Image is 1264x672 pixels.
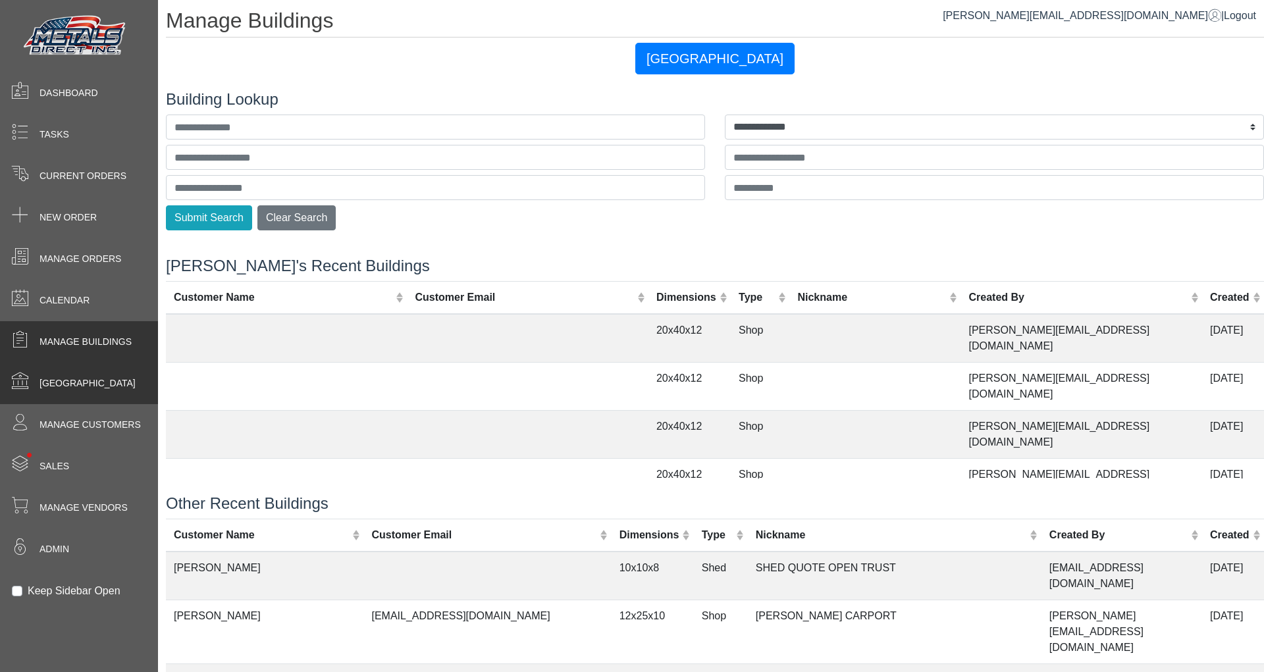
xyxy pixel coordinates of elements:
[739,290,775,305] div: Type
[731,458,789,506] td: Shop
[648,410,731,458] td: 20x40x12
[635,43,795,74] button: [GEOGRAPHIC_DATA]
[257,205,336,230] button: Clear Search
[39,252,121,266] span: Manage Orders
[635,53,795,64] a: [GEOGRAPHIC_DATA]
[648,362,731,410] td: 20x40x12
[612,552,694,600] td: 10x10x8
[39,169,126,183] span: Current Orders
[731,314,789,363] td: Shop
[648,314,731,363] td: 20x40x12
[39,294,90,307] span: Calendar
[1041,600,1202,663] td: [PERSON_NAME][EMAIL_ADDRESS][DOMAIN_NAME]
[1202,410,1264,458] td: [DATE]
[166,205,252,230] button: Submit Search
[13,434,46,477] span: •
[39,418,141,432] span: Manage Customers
[756,527,1027,543] div: Nickname
[961,362,1201,410] td: [PERSON_NAME][EMAIL_ADDRESS][DOMAIN_NAME]
[694,552,748,600] td: Shed
[166,257,1264,276] h4: [PERSON_NAME]'s Recent Buildings
[39,86,98,100] span: Dashboard
[797,290,946,305] div: Nickname
[363,600,611,663] td: [EMAIL_ADDRESS][DOMAIN_NAME]
[731,410,789,458] td: Shop
[166,494,1264,513] h4: Other Recent Buildings
[371,527,596,543] div: Customer Email
[656,290,716,305] div: Dimensions
[961,458,1201,506] td: [PERSON_NAME][EMAIL_ADDRESS][DOMAIN_NAME]
[39,335,132,349] span: Manage Buildings
[39,542,69,556] span: Admin
[39,501,128,515] span: Manage Vendors
[174,527,349,543] div: Customer Name
[39,211,97,224] span: New Order
[1202,600,1264,663] td: [DATE]
[39,459,69,473] span: Sales
[1210,527,1250,543] div: Created
[1041,552,1202,600] td: [EMAIL_ADDRESS][DOMAIN_NAME]
[166,552,363,600] td: [PERSON_NAME]
[612,600,694,663] td: 12x25x10
[1210,290,1250,305] div: Created
[961,410,1201,458] td: [PERSON_NAME][EMAIL_ADDRESS][DOMAIN_NAME]
[1202,458,1264,506] td: [DATE]
[702,527,733,543] div: Type
[748,600,1041,663] td: [PERSON_NAME] CARPORT
[39,128,69,142] span: Tasks
[20,12,132,61] img: Metals Direct Inc Logo
[968,290,1187,305] div: Created By
[748,552,1041,600] td: SHED QUOTE OPEN TRUST
[166,8,1264,38] h1: Manage Buildings
[943,8,1256,24] div: |
[943,10,1221,21] a: [PERSON_NAME][EMAIL_ADDRESS][DOMAIN_NAME]
[174,290,392,305] div: Customer Name
[166,600,363,663] td: [PERSON_NAME]
[694,600,748,663] td: Shop
[731,362,789,410] td: Shop
[1202,362,1264,410] td: [DATE]
[1202,552,1264,600] td: [DATE]
[1049,527,1188,543] div: Created By
[961,314,1201,363] td: [PERSON_NAME][EMAIL_ADDRESS][DOMAIN_NAME]
[648,458,731,506] td: 20x40x12
[1202,314,1264,363] td: [DATE]
[28,583,120,599] label: Keep Sidebar Open
[415,290,633,305] div: Customer Email
[619,527,679,543] div: Dimensions
[166,90,1264,109] h4: Building Lookup
[1224,10,1256,21] span: Logout
[39,376,136,390] span: [GEOGRAPHIC_DATA]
